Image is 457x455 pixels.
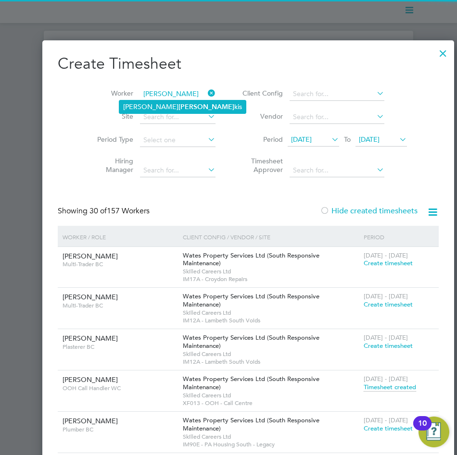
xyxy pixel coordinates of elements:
[58,54,439,74] h2: Create Timesheet
[364,375,408,383] span: [DATE] - [DATE]
[63,302,176,309] span: Multi-Trader BC
[419,417,449,447] button: Open Resource Center, 10 new notifications
[183,441,358,448] span: IM90E - PA Housing South - Legacy
[183,317,358,324] span: IM12A - Lambeth South Voids
[290,87,384,101] input: Search for...
[63,334,118,343] span: [PERSON_NAME]
[291,135,312,144] span: [DATE]
[89,206,107,216] span: 30 of
[63,343,176,351] span: Plasterer BC
[63,375,118,384] span: [PERSON_NAME]
[183,268,358,275] span: Skilled Careers Ltd
[364,292,408,300] span: [DATE] - [DATE]
[240,157,283,174] label: Timesheet Approver
[140,134,216,147] input: Select one
[63,384,176,392] span: OOH Call Handler WC
[240,89,283,98] label: Client Config
[341,133,354,146] span: To
[183,375,319,391] span: Wates Property Services Ltd (South Responsive Maintenance)
[140,111,216,124] input: Search for...
[183,416,319,432] span: Wates Property Services Ltd (South Responsive Maintenance)
[364,383,416,392] span: Timesheet created
[90,135,133,144] label: Period Type
[140,87,216,101] input: Search for...
[364,416,408,424] span: [DATE] - [DATE]
[60,226,180,248] div: Worker / Role
[364,424,413,432] span: Create timesheet
[140,164,216,177] input: Search for...
[183,350,358,358] span: Skilled Careers Ltd
[183,309,358,317] span: Skilled Careers Ltd
[63,252,118,260] span: [PERSON_NAME]
[359,135,380,144] span: [DATE]
[361,226,436,248] div: Period
[183,292,319,308] span: Wates Property Services Ltd (South Responsive Maintenance)
[240,135,283,144] label: Period
[320,206,418,216] label: Hide created timesheets
[183,399,358,407] span: XF013 - OOH - Call Centre
[183,275,358,283] span: IM17A - Croydon Repairs
[364,333,408,342] span: [DATE] - [DATE]
[178,103,234,111] b: [PERSON_NAME]
[63,426,176,433] span: Plumber BC
[119,100,246,113] li: [PERSON_NAME] kis
[63,293,118,301] span: [PERSON_NAME]
[90,112,133,121] label: Site
[290,111,384,124] input: Search for...
[183,333,319,350] span: Wates Property Services Ltd (South Responsive Maintenance)
[183,433,358,441] span: Skilled Careers Ltd
[418,423,427,436] div: 10
[364,300,413,308] span: Create timesheet
[89,206,150,216] span: 157 Workers
[240,112,283,121] label: Vendor
[90,89,133,98] label: Worker
[63,260,176,268] span: Multi-Trader BC
[290,164,384,177] input: Search for...
[180,226,361,248] div: Client Config / Vendor / Site
[183,251,319,268] span: Wates Property Services Ltd (South Responsive Maintenance)
[364,259,413,267] span: Create timesheet
[63,417,118,425] span: [PERSON_NAME]
[58,206,152,216] div: Showing
[364,342,413,350] span: Create timesheet
[183,358,358,366] span: IM12A - Lambeth South Voids
[183,392,358,399] span: Skilled Careers Ltd
[364,251,408,259] span: [DATE] - [DATE]
[90,157,133,174] label: Hiring Manager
